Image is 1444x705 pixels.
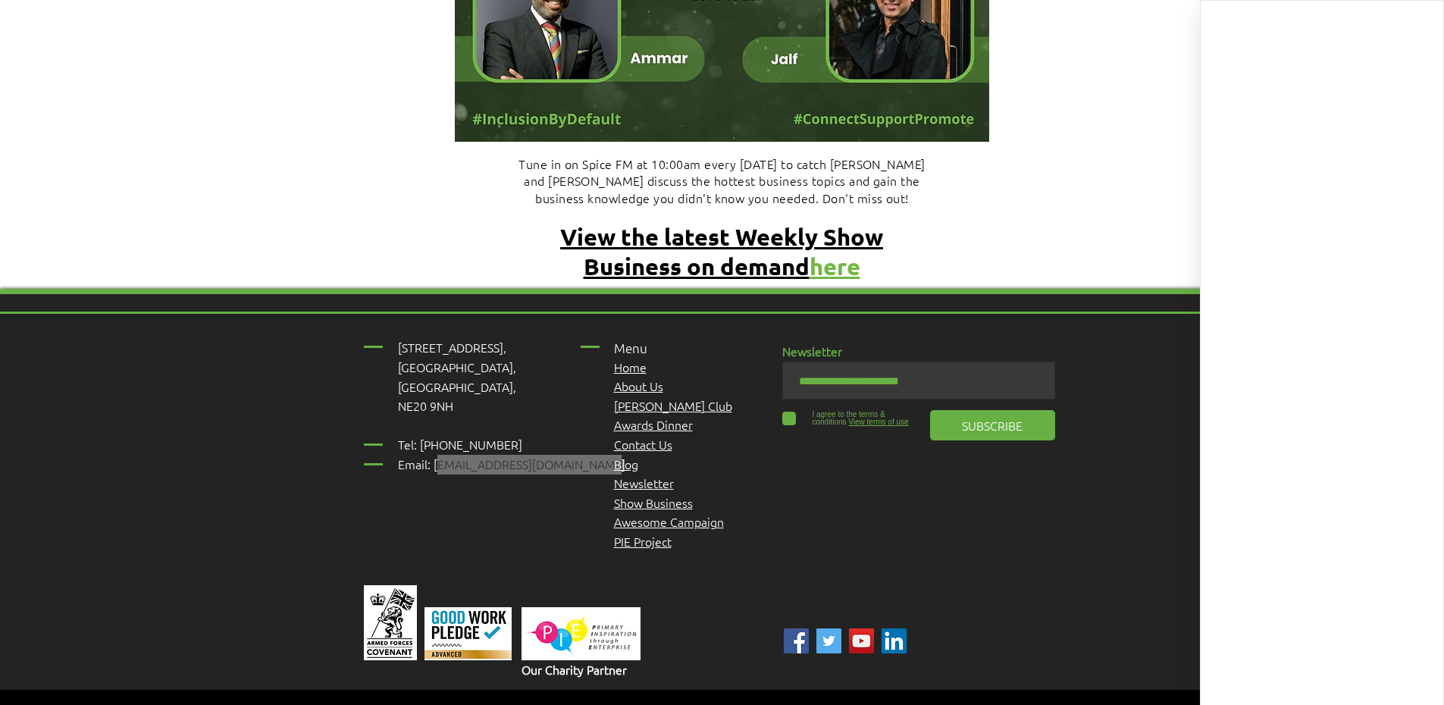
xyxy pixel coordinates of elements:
span: View terms of use [848,418,908,426]
span: Awesome Campaign [614,513,724,530]
a: Contact Us [614,436,672,453]
a: Newsletter [614,475,674,491]
span: SUBSCRIBE [962,417,1023,434]
span: Tune in on Spice FM at 10:00am every [DATE] to catch [PERSON_NAME] and [PERSON_NAME] discuss the ... [518,155,926,206]
span: here [810,252,860,280]
img: ABC [784,628,809,653]
a: Show Business [614,494,693,511]
button: SUBSCRIBE [930,410,1055,440]
span: Our Charity Partner [522,661,627,678]
span: NE20 9NH [398,397,453,414]
span: Newsletter [782,343,842,359]
span: Menu [614,340,647,356]
a: PIE Project [614,533,672,550]
a: View terms of use [847,418,909,426]
span: Tel: [PHONE_NUMBER] Email: [EMAIL_ADDRESS][DOMAIN_NAME] [398,436,625,472]
span: I agree to the terms & conditions [813,410,885,426]
img: YouTube [849,628,874,653]
a: About Us [614,378,663,394]
img: Linked In [882,628,907,653]
span: [GEOGRAPHIC_DATA], [398,359,516,375]
span: View the latest Weekly Show Business on demand [560,222,883,280]
span: [GEOGRAPHIC_DATA], [398,378,516,395]
span: [STREET_ADDRESS], [398,339,506,356]
img: ABC [816,628,841,653]
a: Awards Dinner [614,416,693,433]
a: [PERSON_NAME] Club [614,397,732,414]
a: View the latest Weekly Show Business on demandhere [560,222,883,280]
a: Blog [614,456,638,472]
a: Home [614,359,647,375]
ul: Social Bar [784,628,907,653]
